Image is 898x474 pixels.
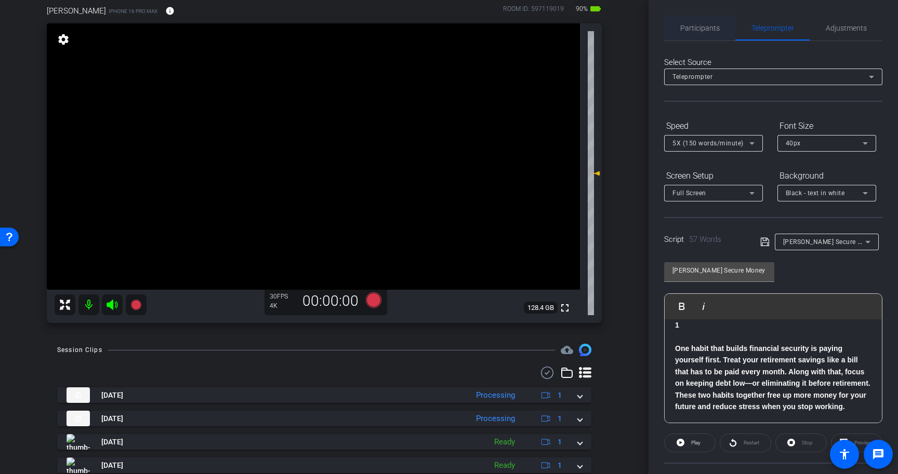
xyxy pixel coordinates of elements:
[57,457,591,473] mat-expansion-panel-header: thumb-nail[DATE]Ready1
[664,57,882,69] div: Select Source
[558,460,562,471] span: 1
[67,434,90,450] img: thumb-nail
[588,167,600,180] mat-icon: 0 dB
[574,1,589,17] span: 90%
[672,264,766,277] input: Title
[503,4,564,19] div: ROOM ID: 597119019
[826,24,867,32] span: Adjustments
[579,344,591,356] img: Session clips
[270,302,296,310] div: 4K
[672,140,744,147] span: 5X (150 words/minute)
[561,344,573,356] span: Destinations for your clips
[277,293,288,300] span: FPS
[471,389,520,401] div: Processing
[57,434,591,450] mat-expansion-panel-header: thumb-nail[DATE]Ready1
[558,437,562,448] span: 1
[489,459,520,471] div: Ready
[672,296,692,317] button: Bold (⌘B)
[524,302,558,314] span: 128.4 GB
[559,302,571,314] mat-icon: fullscreen
[101,460,123,471] span: [DATE]
[675,321,679,329] strong: 1
[664,234,746,246] div: Script
[664,167,763,185] div: Screen Setup
[67,411,90,426] img: thumb-nail
[101,390,123,401] span: [DATE]
[672,73,712,80] span: Teleprompter
[47,5,106,17] span: [PERSON_NAME]
[56,33,71,46] mat-icon: settings
[558,413,562,424] span: 1
[67,457,90,473] img: thumb-nail
[57,387,591,403] mat-expansion-panel-header: thumb-nail[DATE]Processing1
[109,7,157,15] span: iPhone 16 Pro Max
[561,344,573,356] mat-icon: cloud_upload
[165,6,175,16] mat-icon: info
[67,387,90,403] img: thumb-nail
[777,167,876,185] div: Background
[751,24,794,32] span: Teleprompter
[57,345,102,355] div: Session Clips
[872,448,884,461] mat-icon: message
[471,413,520,425] div: Processing
[675,344,870,411] strong: One habit that builds financial security is paying yourself first. Treat your retirement savings ...
[101,437,123,448] span: [DATE]
[689,235,721,244] span: 57 Words
[270,292,296,301] div: 30
[691,440,701,445] span: Play
[777,117,876,135] div: Font Size
[489,436,520,448] div: Ready
[558,390,562,401] span: 1
[786,140,801,147] span: 40px
[664,434,716,452] button: Play
[589,3,602,15] mat-icon: battery_std
[664,117,763,135] div: Speed
[57,411,591,426] mat-expansion-panel-header: thumb-nail[DATE]Processing1
[101,413,123,424] span: [DATE]
[694,296,714,317] button: Italic (⌘I)
[296,292,365,310] div: 00:00:00
[786,189,845,197] span: Black - text in white
[838,448,851,461] mat-icon: accessibility
[672,189,706,197] span: Full Screen
[680,24,720,32] span: Participants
